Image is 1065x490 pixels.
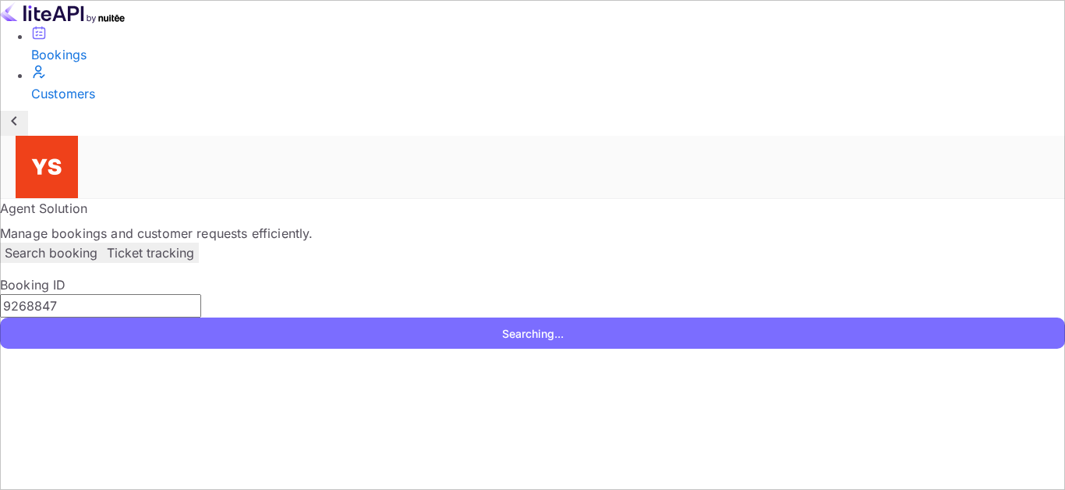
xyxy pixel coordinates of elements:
p: Ticket tracking [107,243,194,262]
a: Bookings [31,25,1065,64]
div: Customers [31,84,1065,103]
a: Customers [31,64,1065,103]
div: Bookings [31,45,1065,64]
img: Yandex Support [16,136,78,198]
p: Search booking [5,243,97,262]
